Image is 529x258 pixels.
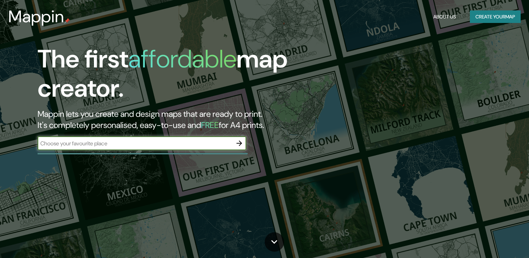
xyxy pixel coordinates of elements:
h2: Mappin lets you create and design maps that are ready to print. It's completely personalised, eas... [38,108,302,131]
input: Choose your favourite place [38,139,232,147]
img: mappin-pin [64,18,70,24]
h1: affordable [128,43,237,75]
h5: FREE [201,120,219,130]
h3: Mappin [8,7,64,26]
button: About Us [431,10,459,23]
h1: The first map creator. [38,45,302,108]
button: Create yourmap [470,10,521,23]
